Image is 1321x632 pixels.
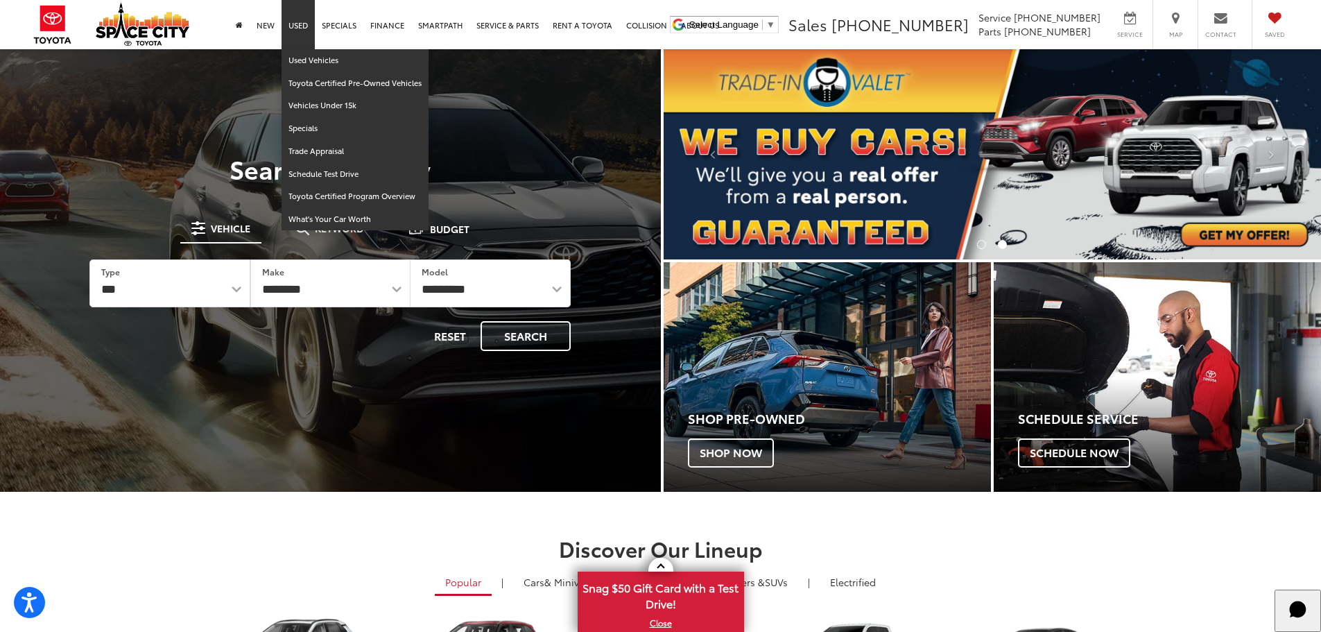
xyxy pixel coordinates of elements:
[282,163,429,186] a: Schedule Test Drive
[804,575,813,589] li: |
[820,570,886,594] a: Electrified
[688,438,774,468] span: Shop Now
[689,19,775,30] a: Select Language​
[579,573,743,615] span: Snag $50 Gift Card with a Test Drive!
[172,537,1150,560] h2: Discover Our Lineup
[977,240,986,249] li: Go to slide number 1.
[1259,30,1290,39] span: Saved
[422,266,448,277] label: Model
[211,223,250,233] span: Vehicle
[978,24,1001,38] span: Parts
[1160,30,1191,39] span: Map
[1004,24,1091,38] span: [PHONE_NUMBER]
[788,13,827,35] span: Sales
[481,321,571,351] button: Search
[1018,412,1321,426] h4: Schedule Service
[1223,77,1321,232] button: Click to view next picture.
[282,49,429,72] a: Used Vehicles
[498,575,507,589] li: |
[994,262,1321,492] div: Toyota
[435,570,492,596] a: Popular
[766,19,775,30] span: ▼
[998,240,1007,249] li: Go to slide number 2.
[513,570,601,594] a: Cars
[282,117,429,140] a: Specials
[994,262,1321,492] a: Schedule Service Schedule Now
[1114,30,1146,39] span: Service
[544,575,591,589] span: & Minivan
[282,208,429,230] a: What's Your Car Worth
[101,266,120,277] label: Type
[1205,30,1236,39] span: Contact
[664,77,762,232] button: Click to view previous picture.
[1280,592,1316,628] svg: Start Chat
[422,321,478,351] button: Reset
[688,412,991,426] h4: Shop Pre-Owned
[689,19,759,30] span: Select Language
[282,72,429,95] a: Toyota Certified Pre-Owned Vehicles
[96,3,189,46] img: Space City Toyota
[282,140,429,163] a: Trade Appraisal
[693,570,798,594] a: SUVs
[1018,438,1130,468] span: Schedule Now
[262,266,284,277] label: Make
[831,13,969,35] span: [PHONE_NUMBER]
[315,223,364,233] span: Keyword
[282,185,429,208] a: Toyota Certified Program Overview
[1014,10,1100,24] span: [PHONE_NUMBER]
[978,10,1011,24] span: Service
[430,224,469,234] span: Budget
[282,94,429,117] a: Vehicles Under 15k
[58,155,603,182] h3: Search Inventory
[762,19,763,30] span: ​
[664,262,991,492] div: Toyota
[664,262,991,492] a: Shop Pre-Owned Shop Now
